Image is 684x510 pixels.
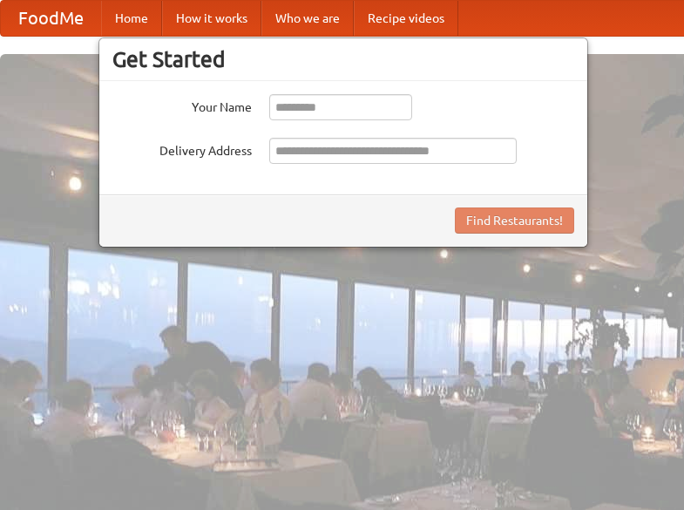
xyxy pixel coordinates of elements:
[455,207,574,234] button: Find Restaurants!
[261,1,354,36] a: Who we are
[162,1,261,36] a: How it works
[354,1,458,36] a: Recipe videos
[112,94,252,116] label: Your Name
[1,1,101,36] a: FoodMe
[112,46,574,72] h3: Get Started
[112,138,252,160] label: Delivery Address
[101,1,162,36] a: Home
